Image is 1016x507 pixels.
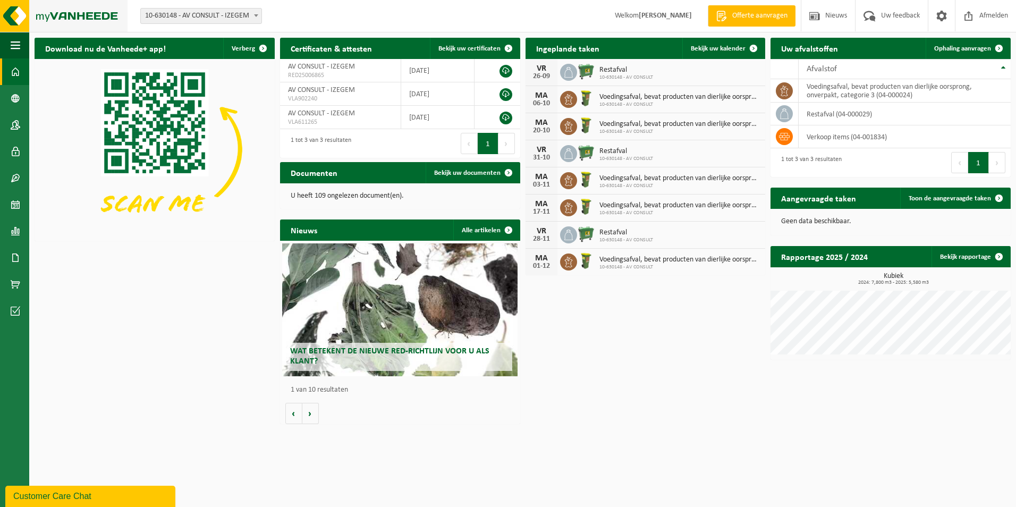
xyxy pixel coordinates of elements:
[288,118,393,126] span: VLA611265
[290,347,489,366] span: Wat betekent de nieuwe RED-richtlijn voor u als klant?
[531,263,552,270] div: 01-12
[288,63,355,71] span: AV CONSULT - IZEGEM
[531,119,552,127] div: MA
[599,147,653,156] span: Restafval
[288,71,393,80] span: RED25006865
[599,74,653,81] span: 10-630148 - AV CONSULT
[639,12,692,20] strong: [PERSON_NAME]
[577,116,595,134] img: WB-0060-HPE-GN-50
[35,38,176,58] h2: Download nu de Vanheede+ app!
[531,154,552,162] div: 31-10
[577,252,595,270] img: WB-0060-HPE-GN-50
[288,109,355,117] span: AV CONSULT - IZEGEM
[498,133,515,154] button: Next
[5,484,177,507] iframe: chat widget
[900,188,1010,209] a: Toon de aangevraagde taken
[288,86,355,94] span: AV CONSULT - IZEGEM
[599,156,653,162] span: 10-630148 - AV CONSULT
[280,38,383,58] h2: Certificaten & attesten
[599,210,760,216] span: 10-630148 - AV CONSULT
[599,174,760,183] span: Voedingsafval, bevat producten van dierlijke oorsprong, onverpakt, categorie 3
[577,62,595,80] img: WB-0660-HPE-GN-01
[989,152,1005,173] button: Next
[599,201,760,210] span: Voedingsafval, bevat producten van dierlijke oorsprong, onverpakt, categorie 3
[141,9,261,23] span: 10-630148 - AV CONSULT - IZEGEM
[531,254,552,263] div: MA
[599,66,653,74] span: Restafval
[426,162,519,183] a: Bekijk uw documenten
[302,403,319,424] button: Volgende
[599,256,760,264] span: Voedingsafval, bevat producten van dierlijke oorsprong, onverpakt, categorie 3
[531,235,552,243] div: 28-11
[771,38,849,58] h2: Uw afvalstoffen
[531,73,552,80] div: 26-09
[708,5,795,27] a: Offerte aanvragen
[291,386,515,394] p: 1 van 10 resultaten
[932,246,1010,267] a: Bekijk rapportage
[288,95,393,103] span: VLA902240
[730,11,790,21] span: Offerte aanvragen
[951,152,968,173] button: Previous
[291,192,510,200] p: U heeft 109 ongelezen document(en).
[531,91,552,100] div: MA
[531,208,552,216] div: 17-11
[968,152,989,173] button: 1
[909,195,991,202] span: Toon de aangevraagde taken
[478,133,498,154] button: 1
[531,100,552,107] div: 06-10
[577,89,595,107] img: WB-0060-HPE-GN-50
[799,103,1011,125] td: restafval (04-000029)
[531,200,552,208] div: MA
[926,38,1010,59] a: Ophaling aanvragen
[771,246,878,267] h2: Rapportage 2025 / 2024
[577,171,595,189] img: WB-0060-HPE-GN-50
[280,219,328,240] h2: Nieuws
[531,64,552,73] div: VR
[434,170,501,176] span: Bekijk uw documenten
[531,146,552,154] div: VR
[776,280,1011,285] span: 2024: 7,800 m3 - 2025: 5,580 m3
[776,151,842,174] div: 1 tot 3 van 3 resultaten
[682,38,764,59] a: Bekijk uw kalender
[577,198,595,216] img: WB-0060-HPE-GN-50
[807,65,837,73] span: Afvalstof
[599,264,760,271] span: 10-630148 - AV CONSULT
[401,82,475,106] td: [DATE]
[430,38,519,59] a: Bekijk uw certificaten
[280,162,348,183] h2: Documenten
[599,120,760,129] span: Voedingsafval, bevat producten van dierlijke oorsprong, onverpakt, categorie 3
[599,93,760,102] span: Voedingsafval, bevat producten van dierlijke oorsprong, onverpakt, categorie 3
[401,106,475,129] td: [DATE]
[285,132,351,155] div: 1 tot 3 van 3 resultaten
[599,183,760,189] span: 10-630148 - AV CONSULT
[599,129,760,135] span: 10-630148 - AV CONSULT
[461,133,478,154] button: Previous
[223,38,274,59] button: Verberg
[526,38,610,58] h2: Ingeplande taken
[799,79,1011,103] td: voedingsafval, bevat producten van dierlijke oorsprong, onverpakt, categorie 3 (04-000024)
[934,45,991,52] span: Ophaling aanvragen
[531,227,552,235] div: VR
[599,229,653,237] span: Restafval
[771,188,867,208] h2: Aangevraagde taken
[35,59,275,239] img: Download de VHEPlus App
[232,45,255,52] span: Verberg
[453,219,519,241] a: Alle artikelen
[577,225,595,243] img: WB-0660-HPE-GN-01
[531,181,552,189] div: 03-11
[401,59,475,82] td: [DATE]
[531,173,552,181] div: MA
[599,102,760,108] span: 10-630148 - AV CONSULT
[140,8,262,24] span: 10-630148 - AV CONSULT - IZEGEM
[599,237,653,243] span: 10-630148 - AV CONSULT
[531,127,552,134] div: 20-10
[282,243,518,376] a: Wat betekent de nieuwe RED-richtlijn voor u als klant?
[285,403,302,424] button: Vorige
[799,125,1011,148] td: verkoop items (04-001834)
[776,273,1011,285] h3: Kubiek
[438,45,501,52] span: Bekijk uw certificaten
[577,143,595,162] img: WB-0660-HPE-GN-01
[781,218,1000,225] p: Geen data beschikbaar.
[691,45,746,52] span: Bekijk uw kalender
